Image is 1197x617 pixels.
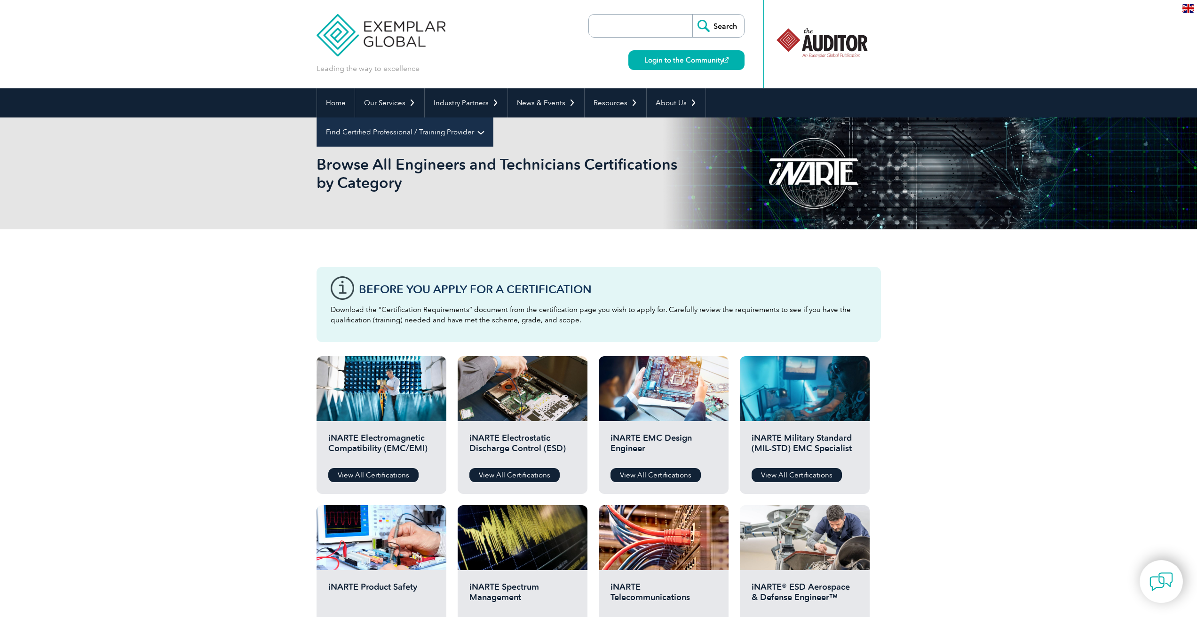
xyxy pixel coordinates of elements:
h2: iNARTE Telecommunications [610,582,717,610]
a: View All Certifications [610,468,701,482]
a: View All Certifications [328,468,419,482]
input: Search [692,15,744,37]
h2: iNARTE® ESD Aerospace & Defense Engineer™ [752,582,858,610]
a: Our Services [355,88,424,117]
img: contact-chat.png [1149,570,1173,594]
a: About Us [647,88,706,117]
h1: Browse All Engineers and Technicians Certifications by Category [317,155,678,192]
a: Industry Partners [425,88,507,117]
img: open_square.png [723,57,729,62]
h2: iNARTE Product Safety [328,582,435,610]
a: View All Certifications [469,468,560,482]
p: Leading the way to excellence [317,63,420,74]
a: News & Events [508,88,584,117]
p: Download the “Certification Requirements” document from the certification page you wish to apply ... [331,305,867,325]
img: en [1182,4,1194,13]
a: Login to the Community [628,50,745,70]
a: View All Certifications [752,468,842,482]
a: Home [317,88,355,117]
h2: iNARTE Electrostatic Discharge Control (ESD) [469,433,576,461]
a: Resources [585,88,646,117]
h2: iNARTE Military Standard (MIL-STD) EMC Specialist [752,433,858,461]
a: Find Certified Professional / Training Provider [317,117,493,147]
h2: iNARTE Spectrum Management [469,582,576,610]
h3: Before You Apply For a Certification [359,283,867,295]
h2: iNARTE Electromagnetic Compatibility (EMC/EMI) [328,433,435,461]
h2: iNARTE EMC Design Engineer [610,433,717,461]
